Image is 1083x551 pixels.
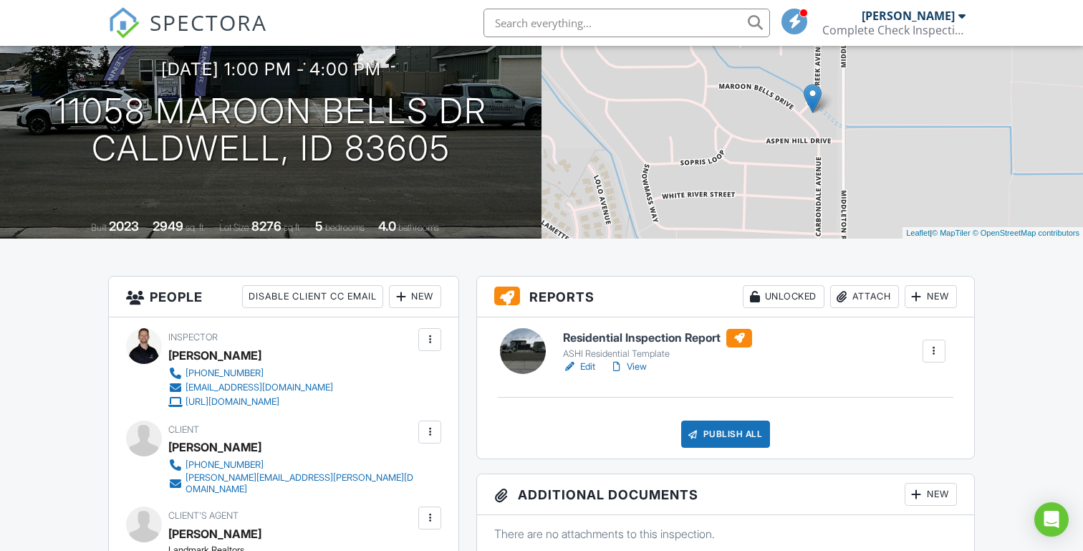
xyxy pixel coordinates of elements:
h3: Additional Documents [477,474,974,515]
a: © OpenStreetMap contributors [973,229,1079,237]
a: [PHONE_NUMBER] [168,366,333,380]
h3: People [109,277,458,317]
div: | [902,227,1083,239]
div: [PERSON_NAME] [168,436,261,458]
p: There are no attachments to this inspection. [494,526,957,542]
a: [EMAIL_ADDRESS][DOMAIN_NAME] [168,380,333,395]
div: 8276 [251,219,281,234]
div: Unlocked [743,285,824,308]
img: The Best Home Inspection Software - Spectora [108,7,140,39]
a: [PERSON_NAME][EMAIL_ADDRESS][PERSON_NAME][DOMAIN_NAME] [168,472,415,495]
h3: [DATE] 1:00 pm - 4:00 pm [161,59,381,79]
span: SPECTORA [150,7,267,37]
div: 2949 [153,219,183,234]
a: © MapTiler [932,229,971,237]
span: bedrooms [325,222,365,233]
div: [URL][DOMAIN_NAME] [186,396,279,408]
div: 4.0 [378,219,396,234]
a: Leaflet [906,229,930,237]
span: sq. ft. [186,222,206,233]
div: New [905,285,957,308]
div: 5 [315,219,323,234]
div: 2023 [109,219,139,234]
h6: Residential Inspection Report [563,329,752,348]
div: Complete Check Inspections, LLC [822,23,966,37]
div: ASHI Residential Template [563,348,752,360]
a: SPECTORA [108,19,267,49]
a: View [610,360,647,374]
a: Residential Inspection Report ASHI Residential Template [563,329,752,360]
div: [PERSON_NAME] [862,9,955,23]
div: Publish All [681,421,771,448]
h1: 11058 Maroon Bells Dr Caldwell, ID 83605 [54,92,487,168]
a: [PHONE_NUMBER] [168,458,415,472]
div: [EMAIL_ADDRESS][DOMAIN_NAME] [186,382,333,393]
span: sq.ft. [284,222,302,233]
a: [URL][DOMAIN_NAME] [168,395,333,409]
a: [PERSON_NAME] [168,523,261,545]
div: [PERSON_NAME][EMAIL_ADDRESS][PERSON_NAME][DOMAIN_NAME] [186,472,415,495]
input: Search everything... [483,9,770,37]
div: Open Intercom Messenger [1034,502,1069,537]
div: [PERSON_NAME] [168,345,261,366]
span: bathrooms [398,222,439,233]
span: Inspector [168,332,218,342]
div: New [389,285,441,308]
span: Lot Size [219,222,249,233]
div: New [905,483,957,506]
div: [PHONE_NUMBER] [186,459,264,471]
div: [PHONE_NUMBER] [186,368,264,379]
span: Client's Agent [168,510,239,521]
span: Client [168,424,199,435]
div: Attach [830,285,899,308]
span: Built [91,222,107,233]
div: Disable Client CC Email [242,285,383,308]
a: Edit [563,360,595,374]
h3: Reports [477,277,974,317]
